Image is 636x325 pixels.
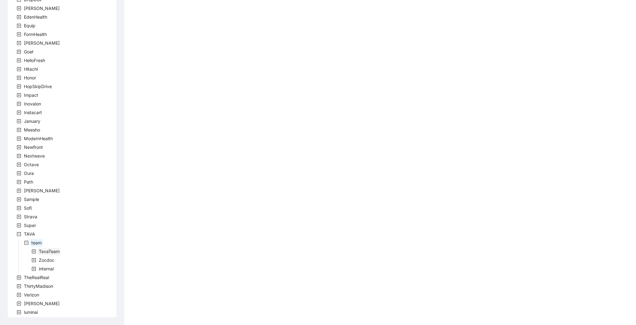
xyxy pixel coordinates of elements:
span: plus-square [17,154,21,158]
span: luminai [23,309,39,316]
span: ModernHealth [24,136,53,141]
span: plus-square [17,180,21,184]
span: Verizon [24,292,39,297]
span: Meesho [24,127,40,132]
span: plus-square [17,76,21,80]
span: Equip [24,23,35,28]
span: plus-square [17,67,21,71]
span: minus-square [17,232,21,236]
span: FormHealth [23,31,48,38]
span: plus-square [17,24,21,28]
span: Equip [23,22,37,29]
span: EdenHealth [24,14,47,20]
span: ThirtyMadison [23,283,54,290]
span: Zocdoc [38,256,56,264]
span: Impact [23,91,39,99]
span: Earnest [23,5,61,12]
span: plus-square [17,32,21,37]
span: [PERSON_NAME] [24,40,60,46]
span: plus-square [17,301,21,306]
span: Inovalon [24,101,41,106]
span: HelloFresh [24,58,45,63]
span: plus-square [17,102,21,106]
span: plus-square [17,275,21,280]
span: Hitachi [24,66,38,72]
span: plus-square [17,128,21,132]
span: TAVA [24,231,35,237]
span: plus-square [17,50,21,54]
span: Octave [24,162,39,167]
span: [PERSON_NAME] [24,188,60,193]
span: Newfront [24,145,43,150]
span: team [31,240,42,245]
span: Verizon [23,291,40,299]
span: TheRealReal [23,274,50,281]
span: internal [39,266,54,271]
span: plus-square [17,162,21,167]
span: [PERSON_NAME] [24,301,60,306]
span: Path [23,178,34,186]
span: Super [24,223,36,228]
span: Nextwave [23,152,46,160]
span: plus-square [17,310,21,314]
span: EdenHealth [23,13,48,21]
span: FormHealth [24,32,47,37]
span: January [24,118,40,124]
span: internal [38,265,55,273]
span: plus-square [17,93,21,97]
span: Oura [24,171,34,176]
span: plus-square [17,15,21,19]
span: plus-square [17,284,21,288]
span: plus-square [17,293,21,297]
span: plus-square [17,215,21,219]
span: luminai [24,309,38,315]
span: plus-square [17,171,21,176]
span: minus-square [24,241,29,245]
span: HopSkipDrive [24,84,52,89]
span: plus-square [17,41,21,45]
span: Garner [23,39,61,47]
span: plus-square [32,267,36,271]
span: Sample [24,197,39,202]
span: plus-square [17,197,21,202]
span: Instacart [24,110,42,115]
span: plus-square [17,136,21,141]
span: plus-square [17,110,21,115]
span: plus-square [17,189,21,193]
span: TheRealReal [24,275,49,280]
span: HopSkipDrive [23,83,53,90]
span: Inovalon [23,100,42,108]
span: TavaTeam [39,249,60,254]
span: Meesho [23,126,41,134]
span: Instacart [23,109,43,116]
span: plus-square [32,249,36,254]
span: HelloFresh [23,57,46,64]
span: Sample [23,196,40,203]
span: Sofi [23,204,33,212]
span: plus-square [17,206,21,210]
span: plus-square [32,258,36,262]
span: plus-square [17,119,21,123]
span: TAVA [23,230,36,238]
span: Sofi [24,205,32,211]
span: TavaTeam [38,248,61,255]
span: Zocdoc [39,257,54,263]
span: ModernHealth [23,135,54,142]
span: plus-square [17,58,21,63]
span: Super [23,222,37,229]
span: [PERSON_NAME] [24,6,60,11]
span: Nextwave [24,153,45,158]
span: plus-square [17,84,21,89]
span: Newfront [23,144,44,151]
span: plus-square [17,145,21,149]
span: Honor [23,74,37,82]
span: January [23,118,42,125]
span: Path [24,179,33,185]
span: team [30,239,43,247]
span: Strava [23,213,39,220]
span: Goat [24,49,34,54]
span: plus-square [17,223,21,228]
span: Hitachi [23,65,39,73]
span: Honor [24,75,36,80]
span: Impact [24,92,38,98]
